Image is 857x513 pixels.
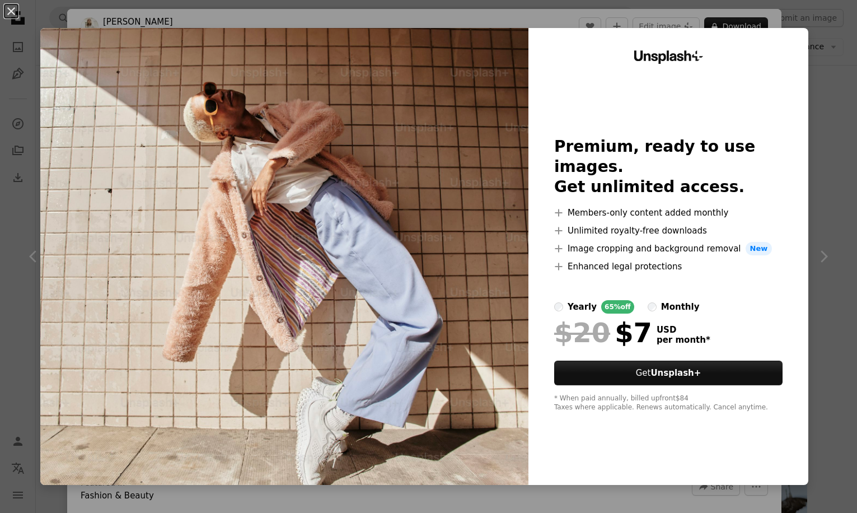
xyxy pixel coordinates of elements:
span: New [746,242,772,255]
div: $7 [554,318,652,347]
strong: Unsplash+ [650,368,701,378]
li: Image cropping and background removal [554,242,783,255]
input: yearly65%off [554,302,563,311]
li: Enhanced legal protections [554,260,783,273]
li: Members-only content added monthly [554,206,783,220]
li: Unlimited royalty-free downloads [554,224,783,237]
h2: Premium, ready to use images. Get unlimited access. [554,137,783,197]
span: $20 [554,318,610,347]
span: per month * [657,335,710,345]
div: * When paid annually, billed upfront $84 Taxes where applicable. Renews automatically. Cancel any... [554,394,783,412]
button: GetUnsplash+ [554,361,783,385]
div: yearly [568,300,597,314]
div: monthly [661,300,700,314]
span: USD [657,325,710,335]
div: 65% off [601,300,634,314]
input: monthly [648,302,657,311]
